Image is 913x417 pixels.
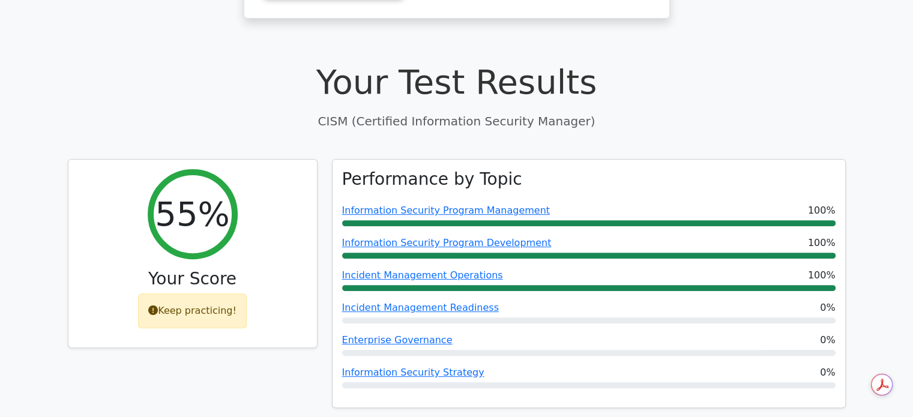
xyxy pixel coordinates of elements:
[68,62,846,102] h1: Your Test Results
[78,269,307,289] h3: Your Score
[820,365,835,380] span: 0%
[342,205,550,216] a: Information Security Program Management
[820,333,835,347] span: 0%
[342,367,484,378] a: Information Security Strategy
[820,301,835,315] span: 0%
[808,236,836,250] span: 100%
[342,269,503,281] a: Incident Management Operations
[342,169,522,190] h3: Performance by Topic
[342,334,453,346] a: Enterprise Governance
[342,237,552,248] a: Information Security Program Development
[68,112,846,130] p: CISM (Certified Information Security Manager)
[342,302,499,313] a: Incident Management Readiness
[808,203,836,218] span: 100%
[138,293,247,328] div: Keep practicing!
[155,194,229,234] h2: 55%
[808,268,836,283] span: 100%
